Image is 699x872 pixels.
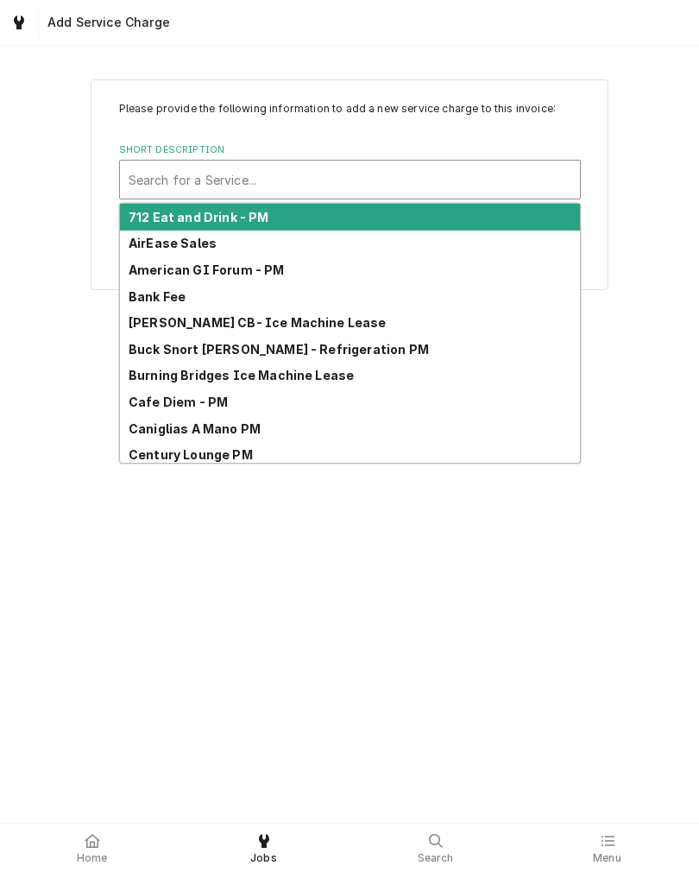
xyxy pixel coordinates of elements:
[119,143,581,199] div: Short Description
[7,827,177,869] a: Home
[418,851,454,865] span: Search
[129,421,261,436] strong: Caniglias A Mano PM
[522,827,692,869] a: Menu
[250,851,277,865] span: Jobs
[129,395,228,409] strong: Cafe Diem - PM
[593,851,621,865] span: Menu
[129,447,253,462] strong: Century Lounge PM
[129,289,186,304] strong: Bank Fee
[77,851,108,865] span: Home
[129,262,285,277] strong: American GI Forum - PM
[91,79,608,290] div: Line Item Create/Update
[119,101,581,199] div: Line Item Create/Update Form
[179,827,349,869] a: Jobs
[129,342,429,357] strong: Buck Snort [PERSON_NAME] - Refrigeration PM
[3,7,35,38] a: Go to Jobs
[350,827,520,869] a: Search
[119,143,581,157] label: Short Description
[129,368,354,382] strong: Burning Bridges Ice Machine Lease
[42,14,170,31] span: Add Service Charge
[129,210,269,224] strong: 712 Eat and Drink - PM
[119,101,581,117] p: Please provide the following information to add a new service charge to this invoice:
[129,315,387,330] strong: [PERSON_NAME] CB- Ice Machine Lease
[129,236,217,250] strong: AirEase Sales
